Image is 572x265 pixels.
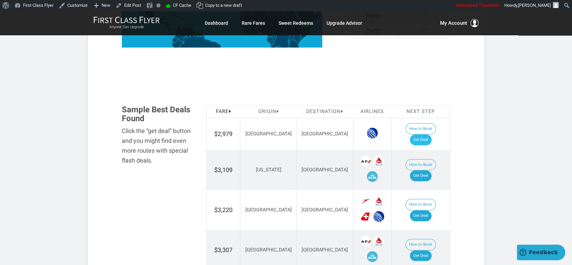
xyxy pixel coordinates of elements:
span: [GEOGRAPHIC_DATA] [302,207,348,213]
span: $3,307 [214,246,233,253]
span: Delta Airlines [373,236,384,247]
path: Rwanda [288,40,290,42]
a: First Class FlyerAnyone Can Upgrade [93,16,160,30]
path: Venezuela [180,26,194,38]
path: Equatorial Guinea [267,36,269,38]
path: Cameroon [266,25,274,37]
path: Guyana [193,30,198,37]
span: Air France [360,236,371,247]
th: Fare [207,105,240,118]
span: Delta Airlines [373,156,384,167]
span: Unsuspend Transients [456,3,499,8]
path: Democratic Republic of Congo [270,33,290,53]
a: Get Deal [410,250,432,261]
th: Destination [296,105,353,118]
button: How to Book [405,123,436,135]
span: My Account [440,19,467,27]
iframe: Opens a widget where you can find more information [517,245,565,262]
a: Get Deal [410,170,432,181]
path: Gabon [267,36,273,43]
button: My Account [440,19,479,27]
span: Austrian Airlines‎ [360,196,371,207]
span: [GEOGRAPHIC_DATA] [302,131,348,137]
span: [PERSON_NAME] [518,3,551,8]
span: $2,979 [214,130,233,137]
path: Uganda [288,34,294,40]
h3: Sample Best Deals Found [122,105,196,123]
span: [GEOGRAPHIC_DATA] [302,167,348,173]
span: [GEOGRAPHIC_DATA] [245,131,291,137]
button: How to Book [405,239,436,250]
span: [GEOGRAPHIC_DATA] [245,247,291,253]
a: Get Deal [410,210,432,221]
button: How to Book [405,159,436,171]
span: [GEOGRAPHIC_DATA] [302,247,348,253]
path: Republic of Congo [269,35,277,44]
span: KLM [367,251,378,262]
a: Dashboard [205,17,228,29]
span: ▾ [340,109,343,114]
path: Peru [172,39,185,59]
th: Airlines [353,105,391,118]
path: French Guiana [200,33,203,37]
small: Anyone Can Upgrade [93,25,160,30]
span: ▾ [228,109,231,114]
span: $3,109 [214,166,233,173]
a: Get Deal [410,134,432,145]
span: [GEOGRAPHIC_DATA] [245,207,291,213]
a: Upgrade Advisor [327,17,362,29]
span: United [367,128,378,138]
img: First Class Flyer [93,16,160,23]
span: Delta Airlines [373,196,384,207]
path: Ecuador [172,37,178,44]
a: Sweet Redeems [279,17,313,29]
path: Burundi [288,41,290,44]
span: [US_STATE] [256,167,281,173]
path: Suriname [196,33,201,37]
path: Tanzania [288,40,300,51]
path: Kenya [293,33,302,44]
th: Next Step [391,105,450,118]
span: Swiss [360,211,371,222]
span: United [373,211,384,222]
button: How to Book [405,199,436,210]
div: Click the “get deal” button and you might find even more routes with special flash deals. [122,126,196,165]
span: Air France [360,156,371,167]
span: KLM [367,171,378,182]
span: ▾ [276,109,279,114]
span: $3,220 [214,206,233,213]
th: Origin [240,105,297,118]
a: Rare Fares [242,17,265,29]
